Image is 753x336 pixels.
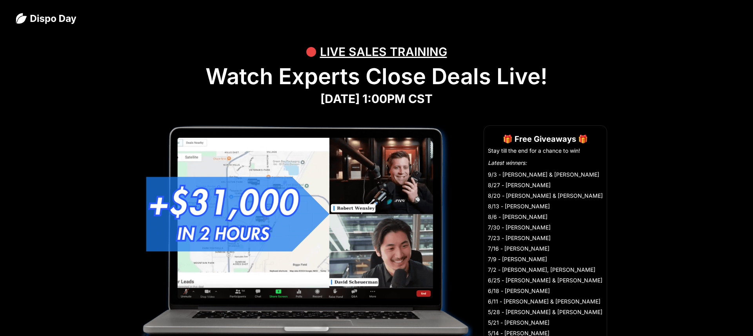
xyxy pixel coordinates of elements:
li: Stay till the end for a chance to win! [488,147,603,155]
em: Latest winners: [488,159,527,166]
div: LIVE SALES TRAINING [320,40,447,63]
h1: Watch Experts Close Deals Live! [16,63,737,90]
strong: 🎁 Free Giveaways 🎁 [503,134,588,144]
strong: [DATE] 1:00PM CST [320,92,433,106]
